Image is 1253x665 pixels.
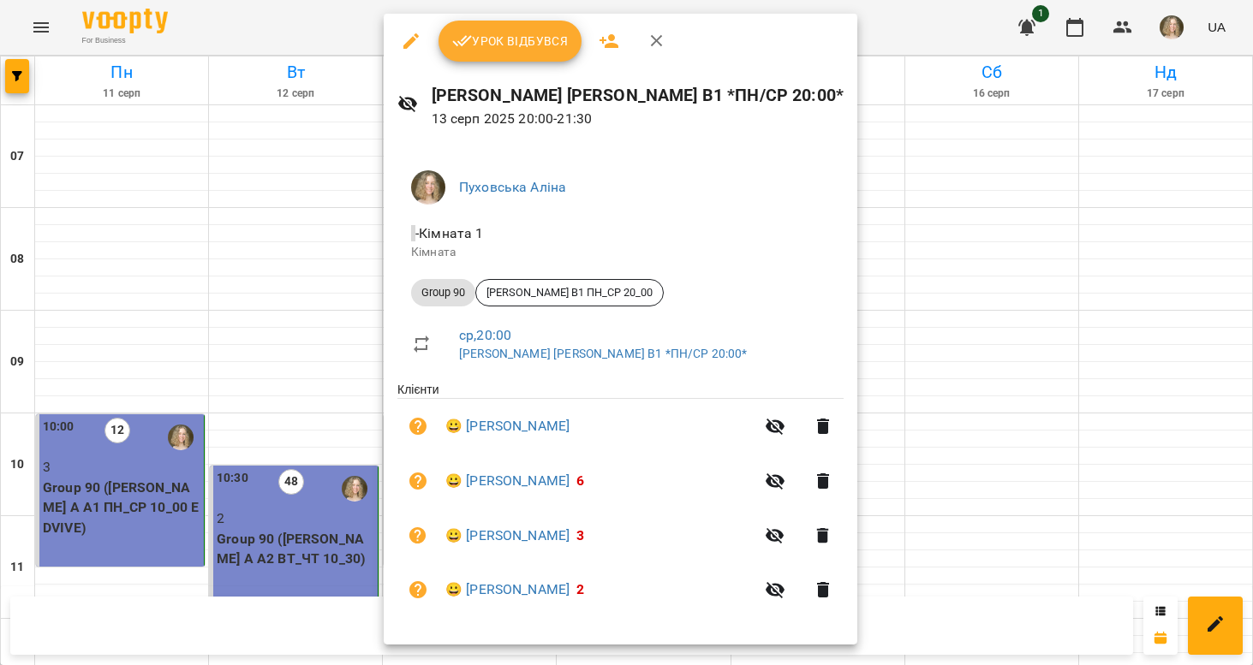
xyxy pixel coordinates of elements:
a: Пуховська Аліна [459,179,566,195]
button: Візит ще не сплачено. Додати оплату? [397,515,439,556]
span: 3 [576,527,584,543]
span: Урок відбувся [452,31,569,51]
a: ср , 20:00 [459,327,511,343]
span: 2 [576,581,584,597]
a: 😀 [PERSON_NAME] [445,416,570,436]
img: 08679fde8b52750a6ba743e232070232.png [411,170,445,205]
a: [PERSON_NAME] [PERSON_NAME] В1 *ПН/СР 20:00* [459,347,747,360]
button: Візит ще не сплачено. Додати оплату? [397,406,439,447]
button: Візит ще не сплачено. Додати оплату? [397,569,439,610]
span: - Кімната 1 [411,225,487,241]
p: Кімната [411,244,830,261]
ul: Клієнти [397,381,844,623]
span: 6 [576,472,584,489]
span: Group 90 [411,285,475,300]
div: [PERSON_NAME] В1 ПН_СР 20_00 [475,279,664,306]
a: 😀 [PERSON_NAME] [445,579,570,600]
button: Візит ще не сплачено. Додати оплату? [397,460,439,502]
a: 😀 [PERSON_NAME] [445,525,570,546]
a: 😀 [PERSON_NAME] [445,471,570,491]
span: [PERSON_NAME] В1 ПН_СР 20_00 [476,285,663,300]
h6: [PERSON_NAME] [PERSON_NAME] В1 *ПН/СР 20:00* [432,82,844,109]
p: 13 серп 2025 20:00 - 21:30 [432,109,844,129]
button: Урок відбувся [439,21,582,62]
